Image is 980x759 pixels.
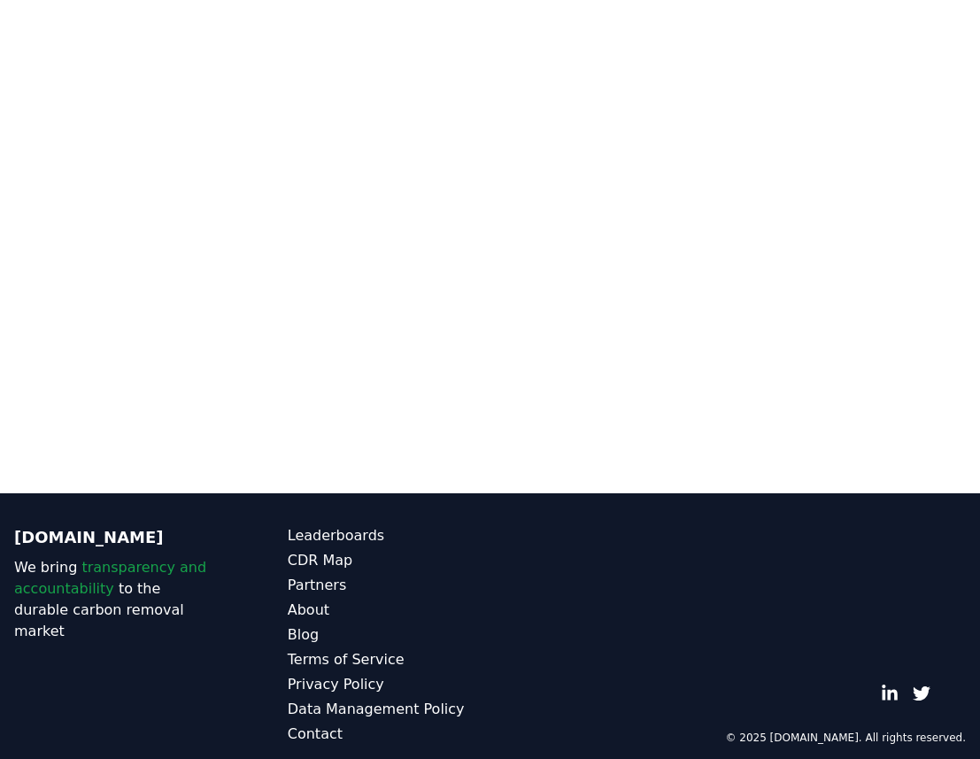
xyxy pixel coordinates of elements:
[288,525,490,546] a: Leaderboards
[725,731,966,745] p: © 2025 [DOMAIN_NAME]. All rights reserved.
[288,600,490,621] a: About
[881,685,899,702] a: LinkedIn
[288,674,490,695] a: Privacy Policy
[288,649,490,670] a: Terms of Service
[288,550,490,571] a: CDR Map
[14,525,217,550] p: [DOMAIN_NAME]
[14,557,217,642] p: We bring to the durable carbon removal market
[913,685,930,702] a: Twitter
[288,699,490,720] a: Data Management Policy
[288,724,490,745] a: Contact
[288,624,490,646] a: Blog
[14,559,206,597] span: transparency and accountability
[288,575,490,596] a: Partners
